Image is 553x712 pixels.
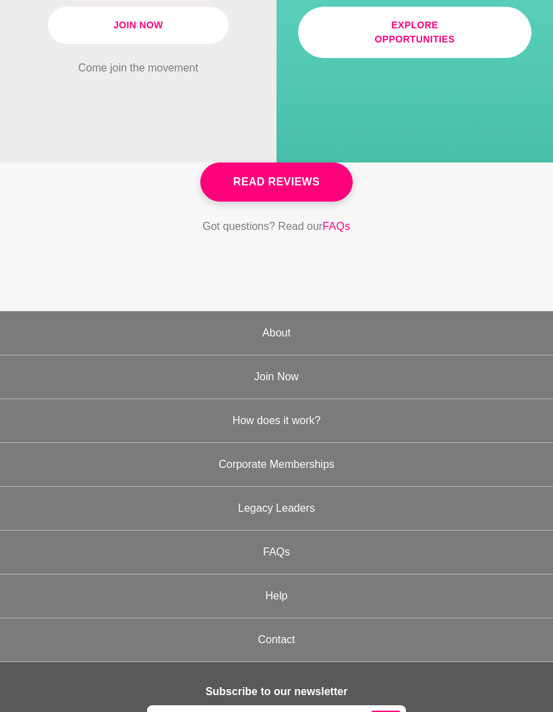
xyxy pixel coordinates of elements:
[298,7,531,59] a: Explore Opportunities
[202,218,351,236] p: Got questions? Read our
[48,7,229,44] a: Join Now
[22,61,255,77] p: Come join the movement
[8,684,545,701] h4: Subscribe to our newsletter
[322,218,351,236] a: FAQs
[200,163,353,202] a: Read Reviews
